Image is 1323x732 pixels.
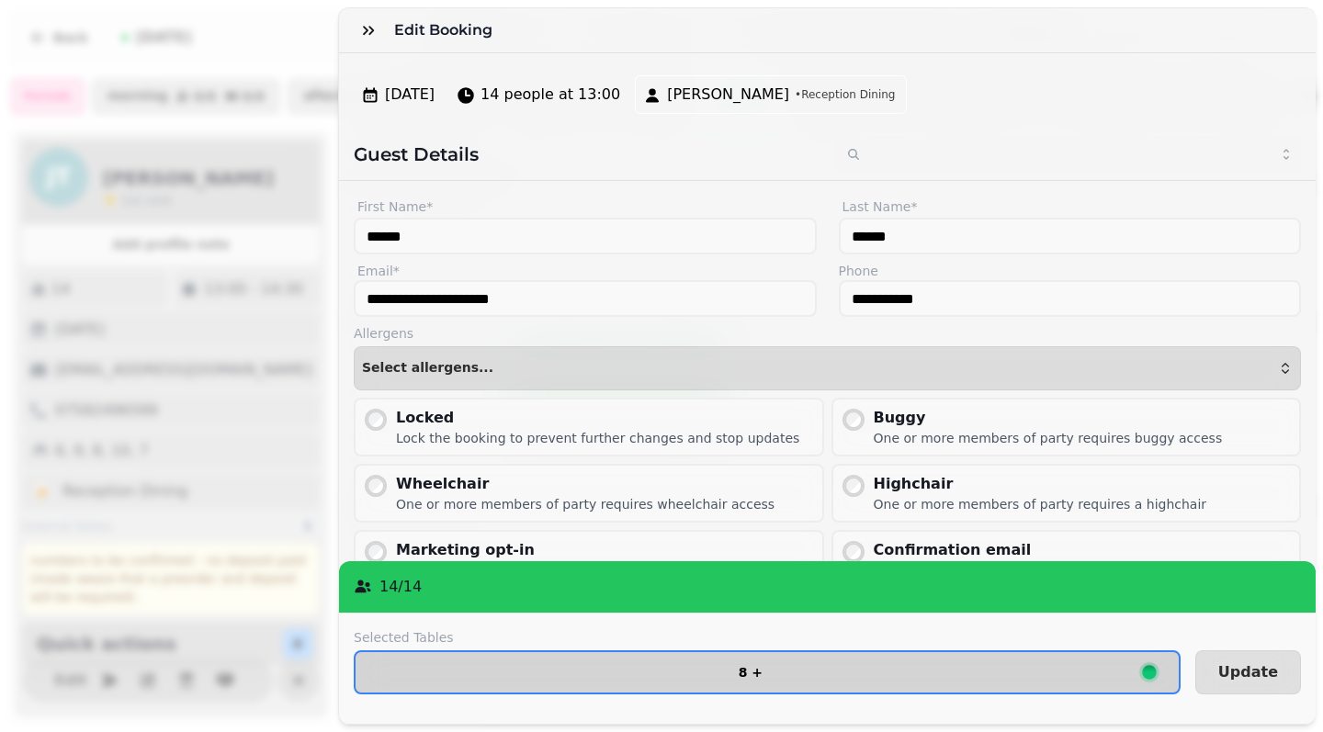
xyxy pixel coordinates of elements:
label: First Name* [354,196,817,218]
label: Selected Tables [354,628,1181,647]
div: One or more members of party requires buggy access [874,429,1223,447]
button: Update [1195,650,1301,694]
span: [DATE] [385,84,435,106]
div: Locked [396,407,799,429]
div: One or more members of party requires a highchair [874,495,1207,513]
iframe: Chat Widget [1231,644,1323,732]
div: Lock the booking to prevent further changes and stop updates [396,429,799,447]
div: Marketing opt-in [396,539,649,561]
label: Allergens [354,324,1301,343]
label: Phone [839,262,1302,280]
button: Select allergens... [354,346,1301,390]
label: Email* [354,262,817,280]
h2: Guest Details [354,141,820,167]
p: 8 + [739,666,763,679]
span: Select allergens... [362,361,493,376]
span: [PERSON_NAME] [667,84,789,106]
div: Highchair [874,473,1207,495]
button: 8 + [354,650,1181,694]
div: Wheelchair [396,473,775,495]
span: 14 people at 13:00 [481,84,620,106]
div: One or more members of party requires wheelchair access [396,495,775,513]
p: 14 / 14 [379,576,422,598]
span: Update [1218,665,1278,680]
div: Buggy [874,407,1223,429]
label: Last Name* [839,196,1302,218]
div: Confirmation email [874,539,1217,561]
h3: Edit Booking [394,19,500,41]
span: • Reception Dining [795,87,895,102]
